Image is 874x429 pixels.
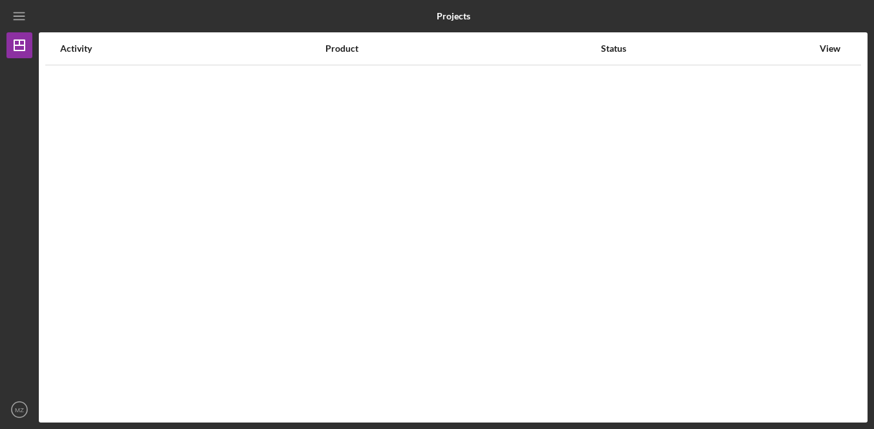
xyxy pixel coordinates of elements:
[814,43,846,54] div: View
[60,43,324,54] div: Activity
[325,43,600,54] div: Product
[601,43,813,54] div: Status
[437,11,470,21] b: Projects
[15,406,24,413] text: MZ
[6,397,32,423] button: MZ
